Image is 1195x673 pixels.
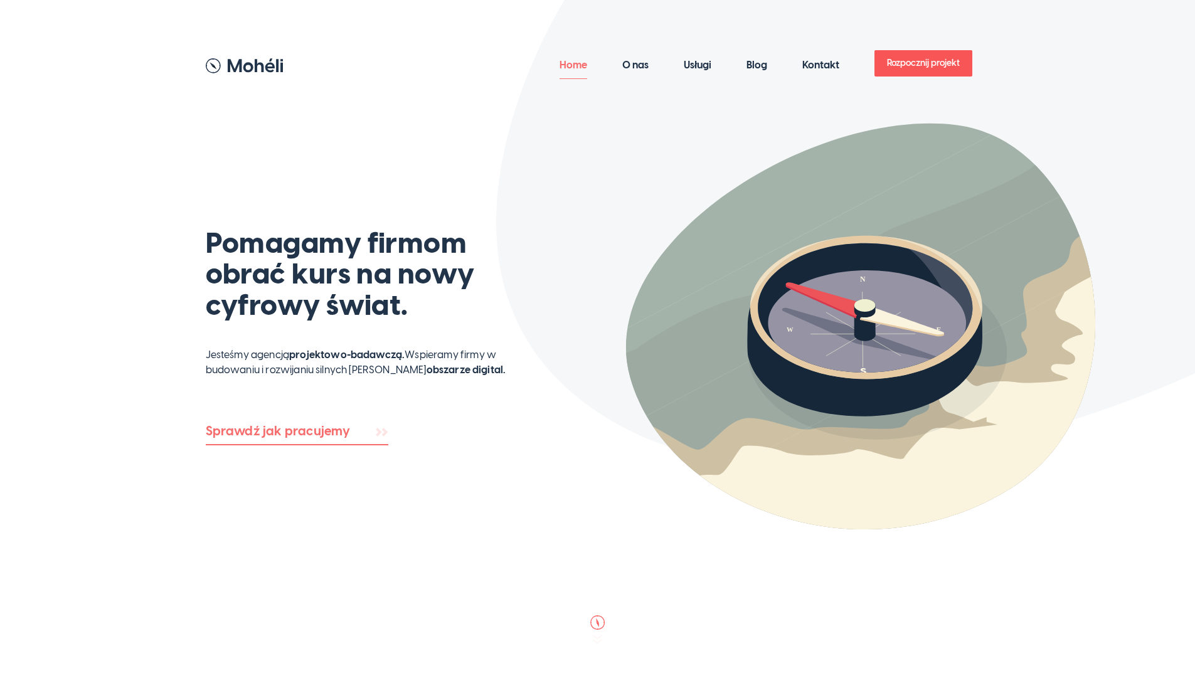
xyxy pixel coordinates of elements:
h1: Pomagamy firmom obrać kurs na nowy cyfrowy świat. [206,228,538,343]
nav: Main navigation [284,38,990,93]
strong: obszarze digital. [427,364,506,376]
strong: projektowo-badawczą. [289,349,405,361]
a: Usługi [684,51,711,80]
a: Rozpocznij projekt [874,50,972,77]
a: Sprawdź jak pracujemy [206,423,388,438]
a: Kontakt [802,51,839,80]
a: Home [560,51,587,80]
a: O nas [622,51,649,80]
a: Blog [746,51,767,80]
p: Jesteśmy agencją Wspieramy firmy w budowaniu i rozwijaniu silnych [PERSON_NAME] [206,347,538,378]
